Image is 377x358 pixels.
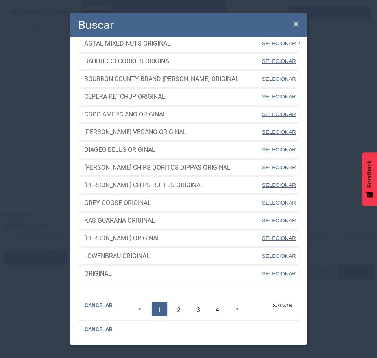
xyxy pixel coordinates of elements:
[272,302,292,310] span: SALVAR
[84,145,261,155] span: DIAGEO BELLS ORIGINAL
[84,251,261,261] span: LOWENBRAU ORIGINAL
[266,299,299,313] button: SALVAR
[262,111,296,117] span: SELECIONAR
[262,164,296,170] span: SELECIONAR
[262,271,296,277] span: SELECIONAR
[261,107,297,122] button: SELECIONAR
[262,182,296,188] span: SELECIONAR
[84,269,261,279] span: ORIGINAL
[84,198,261,208] span: GREY GOOSE ORIGINAL
[261,249,297,263] button: SELECIONAR
[78,299,119,313] button: CANCELAR
[262,218,296,223] span: SELECIONAR
[261,214,297,228] button: SELECIONAR
[261,90,297,104] button: SELECIONAR
[261,178,297,192] button: SELECIONAR
[84,127,261,137] span: [PERSON_NAME] VEGANO ORIGINAL
[262,94,296,100] span: SELECIONAR
[84,181,261,190] span: [PERSON_NAME] CHIPS RUFFES ORIGINAL
[262,129,296,135] span: SELECIONAR
[84,110,261,119] span: COPO AMERCIANO ORIGINAL
[366,160,373,188] span: Feedback
[261,143,297,157] button: SELECIONAR
[261,125,297,139] button: SELECIONAR
[261,231,297,245] button: SELECIONAR
[84,216,261,225] span: KAS GUARANA ORIGINAL
[261,267,297,281] button: SELECIONAR
[261,161,297,175] button: SELECIONAR
[262,253,296,259] span: SELECIONAR
[262,235,296,241] span: SELECIONAR
[262,200,296,206] span: SELECIONAR
[84,163,261,172] span: [PERSON_NAME] CHIPS DORITOS DIPPAS ORIGINAL
[85,302,113,310] span: CANCELAR
[84,234,261,243] span: [PERSON_NAME] ORIGINAL
[262,147,296,153] span: SELECIONAR
[261,196,297,210] button: SELECIONAR
[362,152,377,206] button: Feedback - Mostrar pesquisa
[84,92,261,101] span: CEPERA KETCHUP ORIGINAL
